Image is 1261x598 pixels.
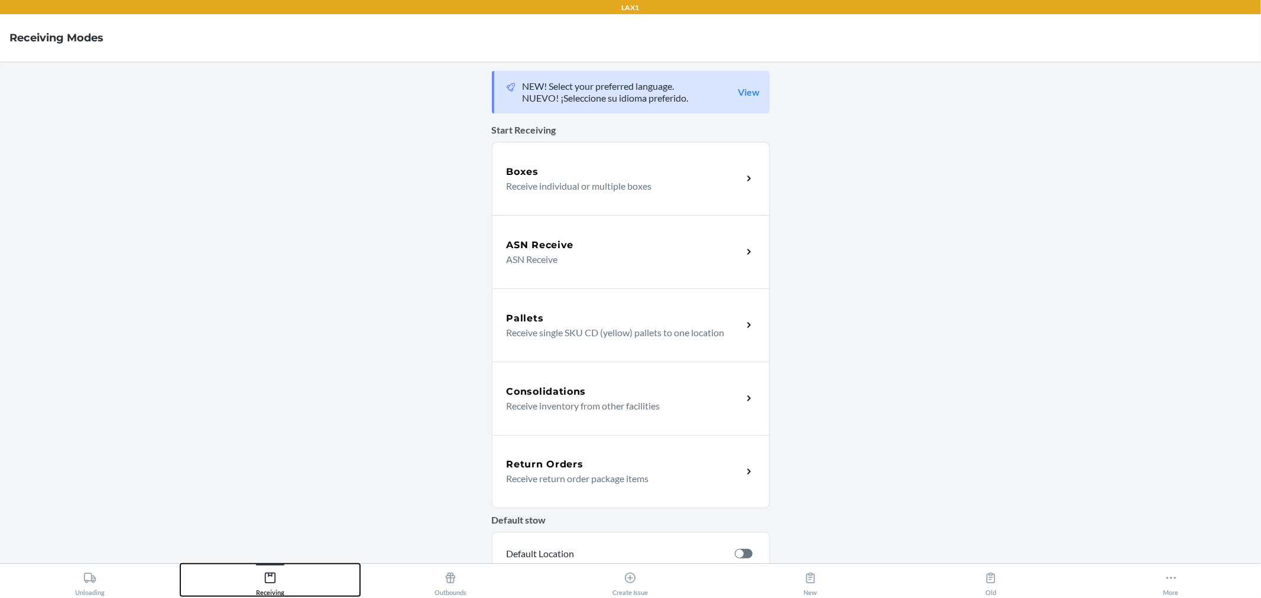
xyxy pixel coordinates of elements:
[1163,567,1179,596] div: More
[435,567,466,596] div: Outbounds
[507,385,586,399] h5: Consolidations
[9,30,103,45] h4: Receiving Modes
[507,399,733,413] p: Receive inventory from other facilities
[738,86,760,98] a: View
[507,165,539,179] h5: Boxes
[492,513,770,527] p: Default stow
[901,564,1081,596] button: Old
[492,123,770,137] p: Start Receiving
[612,567,648,596] div: Create Issue
[984,567,997,596] div: Old
[507,252,733,266] p: ASN Receive
[523,92,689,104] p: NUEVO! ¡Seleccione su idioma preferido.
[180,564,361,596] button: Receiving
[540,564,721,596] button: Create Issue
[507,457,584,472] h5: Return Orders
[507,547,725,561] p: Default Location
[360,564,540,596] button: Outbounds
[721,564,901,596] button: New
[523,80,689,92] p: NEW! Select your preferred language.
[507,326,733,340] p: Receive single SKU CD (yellow) pallets to one location
[492,288,770,362] a: PalletsReceive single SKU CD (yellow) pallets to one location
[492,215,770,288] a: ASN ReceiveASN Receive
[804,567,818,596] div: New
[622,2,640,13] p: LAX1
[492,435,770,508] a: Return OrdersReceive return order package items
[507,311,544,326] h5: Pallets
[507,472,733,486] p: Receive return order package items
[492,362,770,435] a: ConsolidationsReceive inventory from other facilities
[507,179,733,193] p: Receive individual or multiple boxes
[507,238,574,252] h5: ASN Receive
[75,567,105,596] div: Unloading
[256,567,284,596] div: Receiving
[492,142,770,215] a: BoxesReceive individual or multiple boxes
[1081,564,1261,596] button: More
